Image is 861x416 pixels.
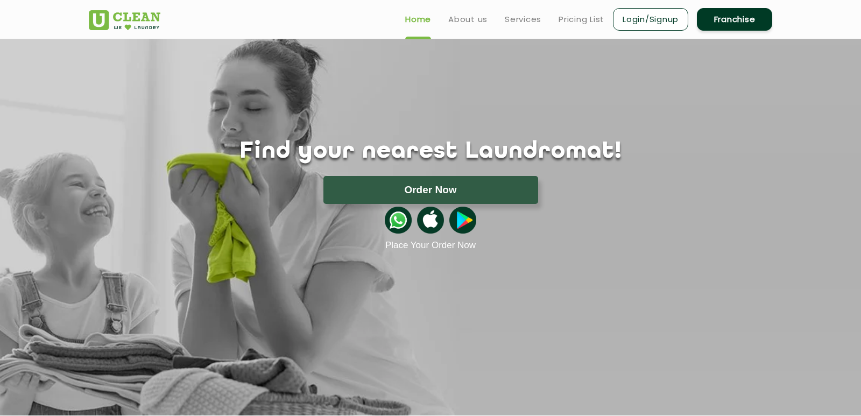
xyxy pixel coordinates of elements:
a: About us [448,13,488,26]
img: whatsappicon.png [385,207,412,234]
h1: Find your nearest Laundromat! [81,138,780,165]
a: Place Your Order Now [385,240,476,251]
a: Services [505,13,541,26]
a: Franchise [697,8,772,31]
a: Home [405,13,431,26]
button: Order Now [323,176,538,204]
a: Pricing List [559,13,604,26]
img: UClean Laundry and Dry Cleaning [89,10,160,30]
a: Login/Signup [613,8,688,31]
img: playstoreicon.png [449,207,476,234]
img: apple-icon.png [417,207,444,234]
